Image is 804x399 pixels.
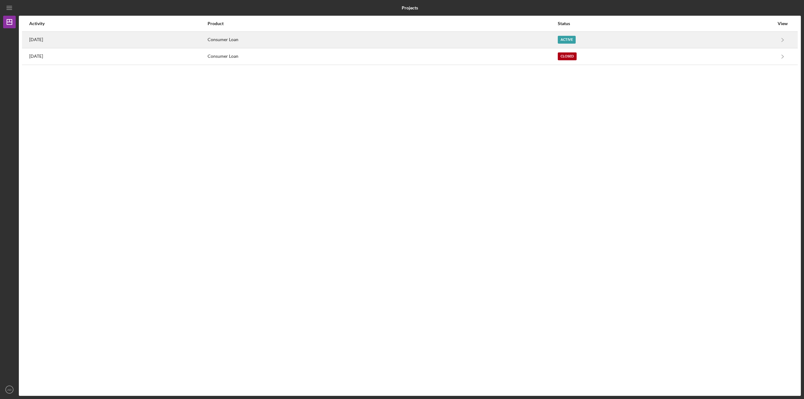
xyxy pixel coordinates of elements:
[29,21,207,26] div: Activity
[208,21,557,26] div: Product
[29,37,43,42] time: 2025-10-07 18:23
[208,32,557,48] div: Consumer Loan
[3,383,16,396] button: AD
[558,52,577,60] div: Closed
[558,36,576,44] div: Active
[558,21,774,26] div: Status
[208,49,557,64] div: Consumer Loan
[7,388,11,391] text: AD
[775,21,790,26] div: View
[29,54,43,59] time: 2024-10-23 15:40
[402,5,418,10] b: Projects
